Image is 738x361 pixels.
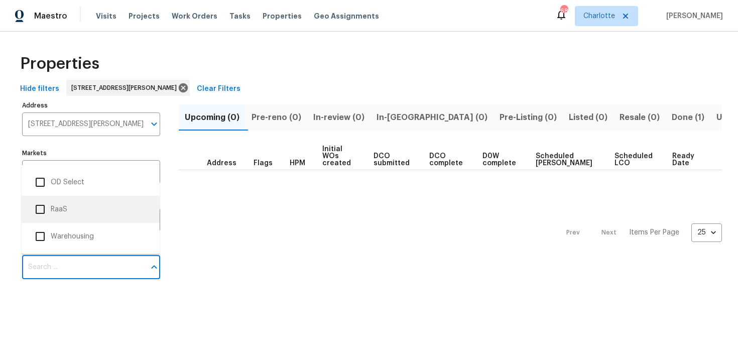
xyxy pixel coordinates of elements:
[147,260,161,274] button: Close
[22,150,160,156] label: Markets
[193,80,244,98] button: Clear Filters
[20,59,99,69] span: Properties
[557,176,722,289] nav: Pagination Navigation
[691,219,722,246] div: 25
[197,83,240,95] span: Clear Filters
[147,117,161,131] button: Open
[66,80,190,96] div: [STREET_ADDRESS][PERSON_NAME]
[129,11,160,21] span: Projects
[22,102,160,108] label: Address
[313,110,364,125] span: In-review (0)
[16,80,63,98] button: Hide filters
[536,153,598,167] span: Scheduled [PERSON_NAME]
[22,256,145,279] input: Search ...
[96,11,116,21] span: Visits
[672,153,697,167] span: Ready Date
[185,110,239,125] span: Upcoming (0)
[620,110,660,125] span: Resale (0)
[672,110,704,125] span: Done (1)
[662,11,723,21] span: [PERSON_NAME]
[569,110,607,125] span: Listed (0)
[629,227,679,237] p: Items Per Page
[374,153,412,167] span: DCO submitted
[482,153,519,167] span: D0W complete
[614,153,655,167] span: Scheduled LCO
[429,153,465,167] span: DCO complete
[30,226,152,247] li: Warehousing
[34,11,67,21] span: Maestro
[377,110,487,125] span: In-[GEOGRAPHIC_DATA] (0)
[71,83,181,93] span: [STREET_ADDRESS][PERSON_NAME]
[254,160,273,167] span: Flags
[263,11,302,21] span: Properties
[500,110,557,125] span: Pre-Listing (0)
[322,146,356,167] span: Initial WOs created
[172,11,217,21] span: Work Orders
[314,11,379,21] span: Geo Assignments
[30,172,152,193] li: OD Select
[583,11,615,21] span: Charlotte
[252,110,301,125] span: Pre-reno (0)
[560,6,567,16] div: 68
[20,83,59,95] span: Hide filters
[30,199,152,220] li: RaaS
[290,160,305,167] span: HPM
[229,13,251,20] span: Tasks
[207,160,236,167] span: Address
